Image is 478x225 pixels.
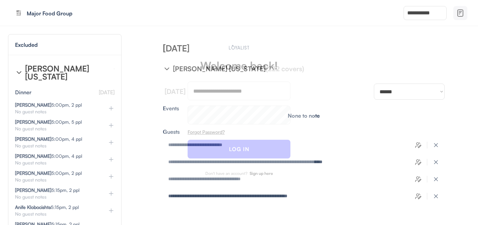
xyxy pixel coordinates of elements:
strong: Sign up here [250,171,273,176]
div: Welcome back! [200,60,278,71]
button: LOG IN [188,140,290,158]
img: Main.svg [228,45,251,49]
div: Don't have an account? [205,172,247,176]
u: Forgot Password? [188,129,225,135]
